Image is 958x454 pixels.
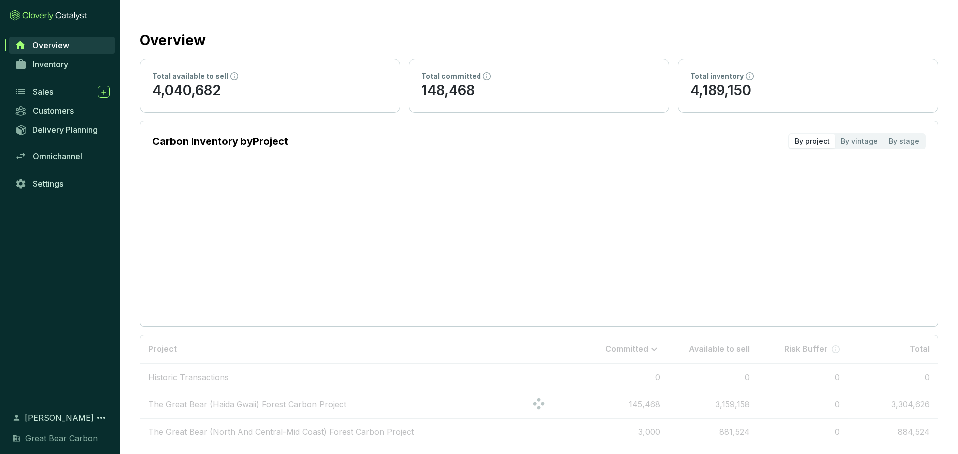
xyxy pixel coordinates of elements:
span: Sales [33,87,53,97]
a: Settings [10,175,115,192]
p: Carbon Inventory by Project [152,134,288,148]
span: Settings [33,179,63,189]
a: Omnichannel [10,148,115,165]
p: 148,468 [421,81,657,100]
span: Inventory [33,59,68,69]
span: Omnichannel [33,151,82,161]
a: Inventory [10,56,115,73]
span: Overview [32,40,69,50]
h2: Overview [140,30,206,51]
span: Delivery Planning [32,125,98,135]
a: Delivery Planning [10,121,115,138]
span: Customers [33,106,74,116]
span: Great Bear Carbon [25,432,98,444]
div: By vintage [835,134,883,148]
p: 4,040,682 [152,81,388,100]
a: Overview [9,37,115,54]
p: Total available to sell [152,71,228,81]
p: Total inventory [690,71,744,81]
div: segmented control [788,133,926,149]
span: [PERSON_NAME] [25,412,94,424]
a: Sales [10,83,115,100]
a: Customers [10,102,115,119]
p: Total committed [421,71,481,81]
div: By project [789,134,835,148]
div: By stage [883,134,925,148]
p: 4,189,150 [690,81,926,100]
